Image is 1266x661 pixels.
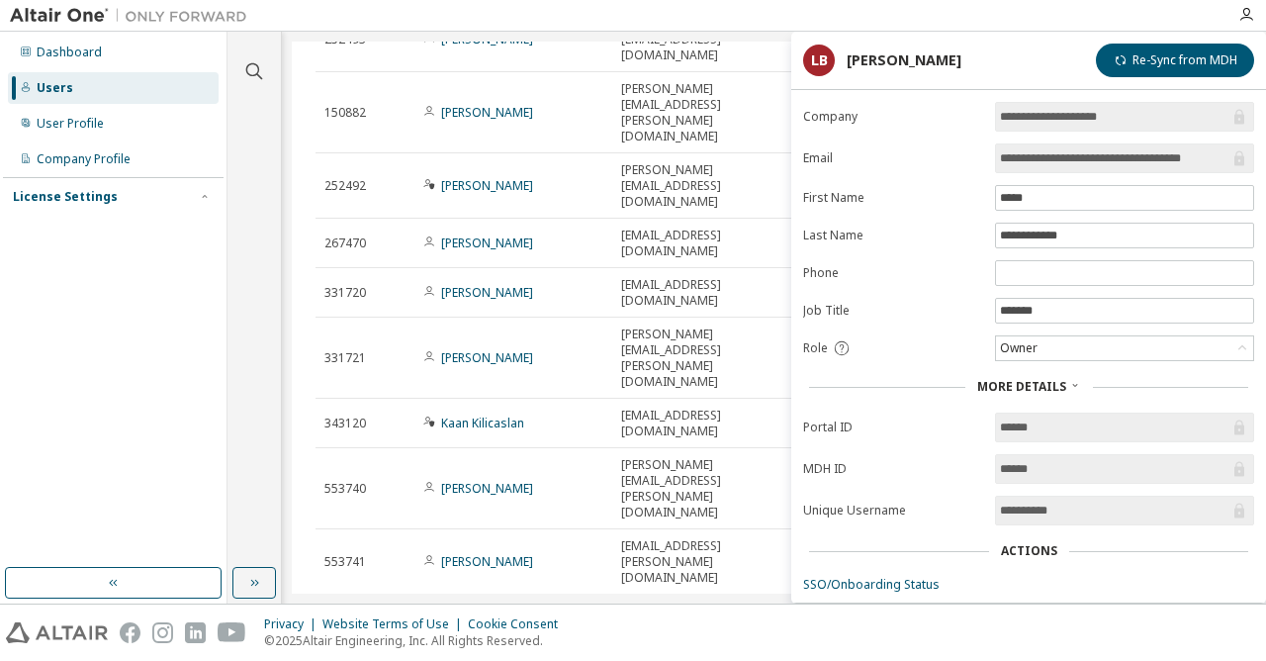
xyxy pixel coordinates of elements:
span: 331721 [324,350,366,366]
img: Altair One [10,6,257,26]
label: Company [803,109,983,125]
span: 553740 [324,481,366,497]
span: [PERSON_NAME][EMAIL_ADDRESS][PERSON_NAME][DOMAIN_NAME] [621,457,801,520]
label: First Name [803,190,983,206]
div: Dashboard [37,45,102,60]
img: linkedin.svg [185,622,206,643]
button: Re-Sync from MDH [1096,44,1254,77]
img: youtube.svg [218,622,246,643]
div: Owner [997,337,1040,359]
a: [PERSON_NAME] [441,284,533,301]
img: instagram.svg [152,622,173,643]
label: Email [803,150,983,166]
div: Privacy [264,616,322,632]
label: Phone [803,265,983,281]
a: SSO/Onboarding Status [803,577,1254,593]
a: [PERSON_NAME] [441,177,533,194]
label: Portal ID [803,420,983,435]
a: [PERSON_NAME] [441,480,533,497]
span: 252492 [324,178,366,194]
div: [PERSON_NAME] [847,52,961,68]
div: LB [803,45,835,76]
label: Last Name [803,228,983,243]
span: [EMAIL_ADDRESS][DOMAIN_NAME] [621,277,801,309]
span: 267470 [324,236,366,251]
span: More Details [977,378,1066,395]
img: facebook.svg [120,622,140,643]
div: Company Profile [37,151,131,167]
label: Unique Username [803,503,983,519]
div: User Profile [37,116,104,132]
div: Actions [1001,543,1057,559]
span: [EMAIL_ADDRESS][DOMAIN_NAME] [621,228,801,259]
img: altair_logo.svg [6,622,108,643]
span: [EMAIL_ADDRESS][DOMAIN_NAME] [621,408,801,439]
label: MDH ID [803,461,983,477]
span: [EMAIL_ADDRESS][PERSON_NAME][DOMAIN_NAME] [621,538,801,586]
a: [PERSON_NAME] [441,553,533,570]
div: Website Terms of Use [322,616,468,632]
div: Owner [996,336,1253,360]
a: Kaan Kilicaslan [441,415,524,431]
span: 343120 [324,416,366,431]
span: [PERSON_NAME][EMAIL_ADDRESS][PERSON_NAME][DOMAIN_NAME] [621,81,801,144]
span: 553741 [324,554,366,570]
span: 150882 [324,105,366,121]
span: Role [803,340,828,356]
span: 331720 [324,285,366,301]
div: Users [37,80,73,96]
a: [PERSON_NAME] [441,349,533,366]
div: License Settings [13,189,118,205]
a: [PERSON_NAME] [441,104,533,121]
span: [PERSON_NAME][EMAIL_ADDRESS][PERSON_NAME][DOMAIN_NAME] [621,327,801,390]
a: [PERSON_NAME] [441,235,533,251]
label: Job Title [803,303,983,319]
p: © 2025 Altair Engineering, Inc. All Rights Reserved. [264,632,570,649]
div: Cookie Consent [468,616,570,632]
span: [PERSON_NAME][EMAIL_ADDRESS][DOMAIN_NAME] [621,162,801,210]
